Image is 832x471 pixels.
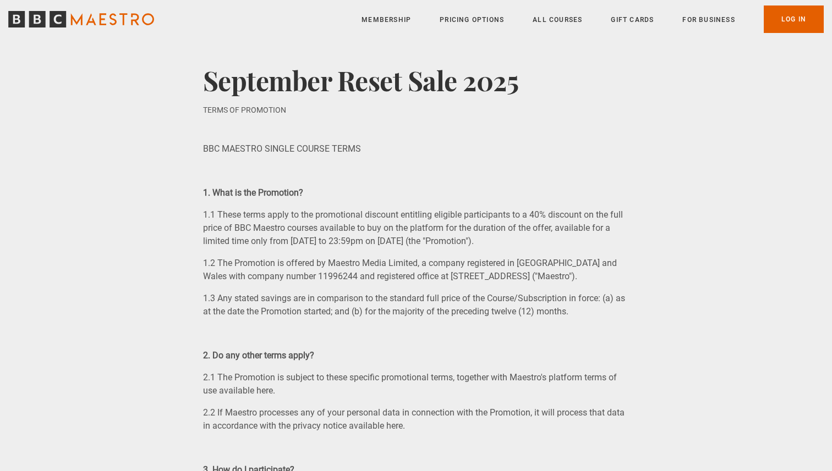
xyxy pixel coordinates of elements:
h2: September Reset Sale 2025 [203,38,630,96]
p: 1.1 These terms apply to the promotional discount entitling eligible participants to a 40% discou... [203,208,630,248]
p: TERMS OF PROMOTION [203,104,630,116]
a: All Courses [533,14,582,25]
a: Gift Cards [611,14,654,25]
strong: 2. Do any other terms apply? [203,350,314,361]
p: 1.3 Any stated savings are in comparison to the standard full price of the Course/Subscription in... [203,292,630,318]
svg: BBC Maestro [8,11,154,27]
p: 2.1 The Promotion is subject to these specific promotional terms, together with Maestro's platfor... [203,371,630,397]
nav: Primary [362,5,824,33]
a: Membership [362,14,411,25]
a: For business [682,14,735,25]
a: Pricing Options [440,14,504,25]
a: Log In [764,5,824,33]
p: 2.2 If Maestro processes any of your personal data in connection with the Promotion, it will proc... [203,406,630,433]
strong: 1. What is the Promotion? [203,187,303,198]
p: 1.2 The Promotion is offered by Maestro Media Limited, a company registered in [GEOGRAPHIC_DATA] ... [203,257,630,283]
p: BBC MAESTRO SINGLE COURSE TERMS [203,142,630,156]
